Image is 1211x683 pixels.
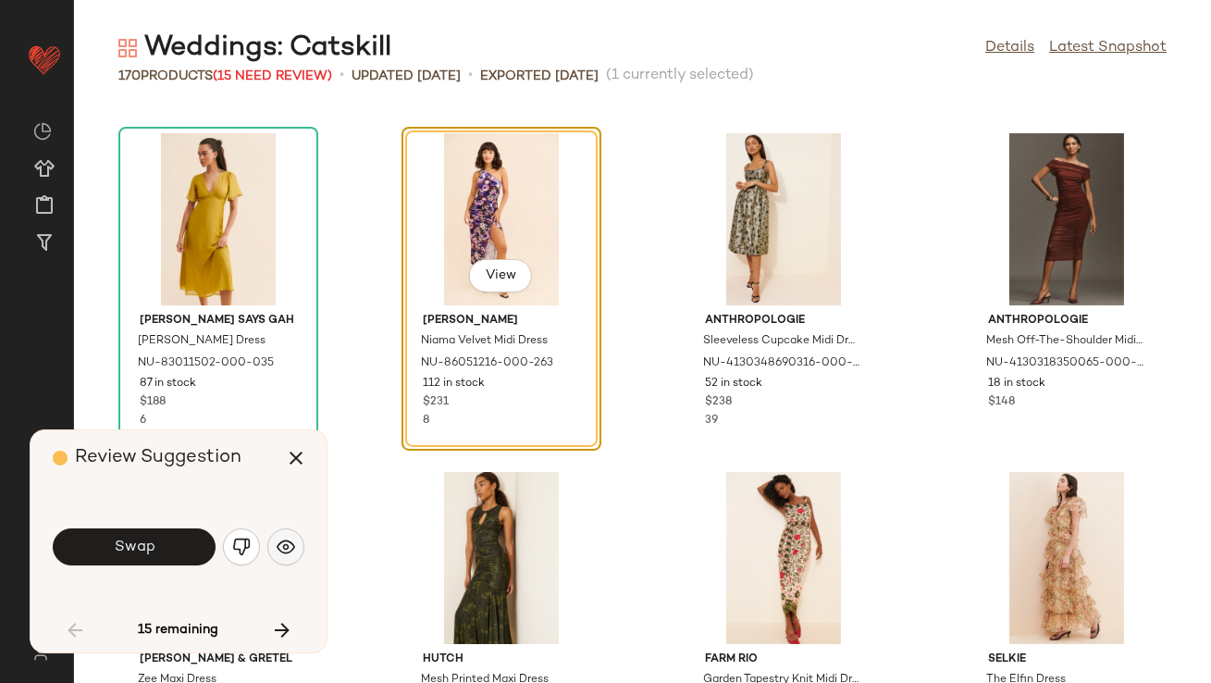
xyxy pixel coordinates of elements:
img: svg%3e [232,538,251,556]
span: 52 in stock [705,376,762,392]
span: Sleeveless Cupcake Midi Dress [703,333,860,350]
span: NU-83011502-000-035 [138,355,274,372]
a: Details [985,37,1034,59]
span: 15 remaining [139,622,219,639]
span: Review Suggestion [75,448,241,467]
img: 88697982_211_b [973,472,1160,644]
span: $238 [705,394,732,411]
span: 18 in stock [988,376,1045,392]
span: Swap [113,539,154,556]
img: 103233144_037_b [408,472,595,644]
img: svg%3e [118,39,137,57]
span: 170 [118,69,141,83]
span: NU-4130318350065-000-061 [986,355,1143,372]
span: Selkie [988,652,1145,668]
span: 6 [140,415,146,427]
span: 39 [705,415,718,427]
span: Niama Velvet Midi Dress [421,333,548,350]
span: [PERSON_NAME] Dress [138,333,266,350]
span: NU-4130348690316-000-030 [703,355,860,372]
span: [PERSON_NAME] Says Gah [140,313,297,329]
button: View [469,259,532,292]
span: Anthropologie [705,313,862,329]
img: 97301220_000_b [690,472,877,644]
img: svg%3e [277,538,295,556]
img: 86051216_263_b [408,133,595,305]
span: NU-86051216-000-263 [421,355,553,372]
div: Products [118,67,332,86]
img: heart_red.DM2ytmEG.svg [26,41,63,78]
button: Swap [53,528,216,565]
span: • [468,65,473,87]
span: [PERSON_NAME] & Gretel [140,652,297,668]
span: $188 [140,394,166,411]
img: 83011502_035_b [125,133,312,305]
div: Weddings: Catskill [118,30,391,67]
span: Anthropologie [988,313,1145,329]
span: Farm Rio [705,652,862,668]
a: Latest Snapshot [1049,37,1167,59]
span: 87 in stock [140,376,196,392]
p: Exported [DATE] [480,67,599,86]
span: (1 currently selected) [606,65,754,87]
img: svg%3e [22,646,58,661]
span: View [485,268,516,283]
span: Mesh Off-The-Shoulder Midi Dress [986,333,1143,350]
span: (15 Need Review) [213,69,332,83]
p: updated [DATE] [352,67,461,86]
img: svg%3e [33,122,52,141]
span: • [340,65,344,87]
img: 4130348690316_030_b [690,133,877,305]
img: 4130318350065_061_b [973,133,1160,305]
span: Hutch [423,652,580,668]
span: $148 [988,394,1015,411]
